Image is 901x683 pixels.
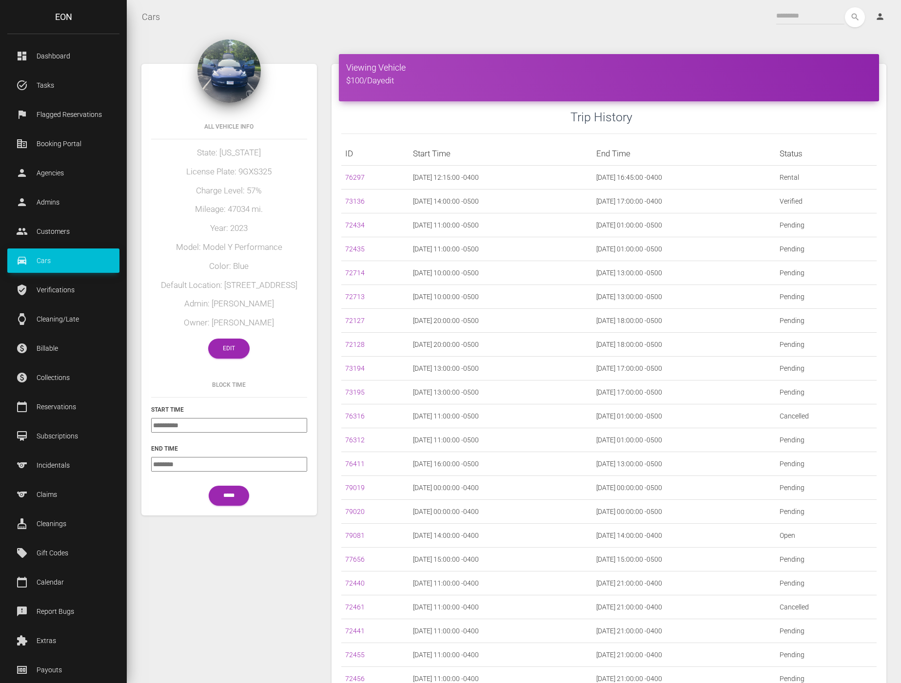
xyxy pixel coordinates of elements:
[776,571,877,595] td: Pending
[345,508,365,515] a: 79020
[346,75,872,87] h5: $100/Day
[15,370,112,385] p: Collections
[409,213,592,237] td: [DATE] 11:00:00 -0500
[592,452,776,476] td: [DATE] 13:00:00 -0500
[151,223,307,234] h5: Year: 2023
[776,166,877,190] td: Rental
[845,7,865,27] i: search
[341,142,409,166] th: ID
[151,444,307,453] h6: End Time
[7,336,119,360] a: paid Billable
[381,76,394,85] a: edit
[15,633,112,648] p: Extras
[592,571,776,595] td: [DATE] 21:00:00 -0400
[776,452,877,476] td: Pending
[151,242,307,253] h5: Model: Model Y Performance
[776,309,877,333] td: Pending
[15,546,112,560] p: Gift Codes
[151,166,307,178] h5: License Plate: 9GXS325
[15,195,112,209] p: Admins
[345,436,365,444] a: 76312
[15,516,112,531] p: Cleanings
[7,453,119,477] a: sports Incidentals
[592,237,776,261] td: [DATE] 01:00:00 -0500
[7,570,119,594] a: calendar_today Calendar
[776,261,877,285] td: Pending
[7,395,119,419] a: calendar_today Reservations
[776,333,877,357] td: Pending
[15,458,112,473] p: Incidentals
[776,285,877,309] td: Pending
[15,253,112,268] p: Cars
[592,190,776,213] td: [DATE] 17:00:00 -0400
[345,269,365,277] a: 72714
[409,380,592,404] td: [DATE] 13:00:00 -0500
[776,404,877,428] td: Cancelled
[345,197,365,205] a: 73136
[151,317,307,329] h5: Owner: [PERSON_NAME]
[409,142,592,166] th: Start Time
[592,524,776,548] td: [DATE] 14:00:00 -0400
[15,487,112,502] p: Claims
[570,109,877,126] h3: Trip History
[409,309,592,333] td: [DATE] 20:00:00 -0500
[345,341,365,348] a: 72128
[151,298,307,310] h5: Admin: [PERSON_NAME]
[345,317,365,324] a: 72127
[592,285,776,309] td: [DATE] 13:00:00 -0500
[7,190,119,214] a: person Admins
[15,429,112,443] p: Subscriptions
[592,333,776,357] td: [DATE] 18:00:00 -0500
[345,675,365,683] a: 72456
[409,166,592,190] td: [DATE] 12:15:00 -0400
[409,261,592,285] td: [DATE] 10:00:00 -0500
[592,619,776,643] td: [DATE] 21:00:00 -0400
[15,663,112,677] p: Payouts
[7,102,119,127] a: flag Flagged Reservations
[345,364,365,372] a: 73194
[776,476,877,500] td: Pending
[7,307,119,331] a: watch Cleaning/Late
[776,142,877,166] th: Status
[592,476,776,500] td: [DATE] 00:00:00 -0500
[409,190,592,213] td: [DATE] 14:00:00 -0500
[592,261,776,285] td: [DATE] 13:00:00 -0500
[151,280,307,291] h5: Default Location: [STREET_ADDRESS]
[346,61,872,74] h4: Viewing Vehicle
[409,571,592,595] td: [DATE] 11:00:00 -0400
[345,627,365,635] a: 72441
[15,107,112,122] p: Flagged Reservations
[151,204,307,215] h5: Mileage: 47034 mi.
[776,548,877,571] td: Pending
[151,405,307,414] h6: Start Time
[776,213,877,237] td: Pending
[592,380,776,404] td: [DATE] 17:00:00 -0500
[7,658,119,682] a: money Payouts
[776,595,877,619] td: Cancelled
[776,380,877,404] td: Pending
[15,78,112,93] p: Tasks
[151,185,307,197] h5: Charge Level: 57%
[7,132,119,156] a: corporate_fare Booking Portal
[7,628,119,653] a: extension Extras
[345,603,365,611] a: 72461
[7,248,119,273] a: drive_eta Cars
[7,482,119,507] a: sports Claims
[15,224,112,239] p: Customers
[15,604,112,619] p: Report Bugs
[409,524,592,548] td: [DATE] 14:00:00 -0400
[151,380,307,389] h6: Block Time
[592,595,776,619] td: [DATE] 21:00:00 -0400
[592,142,776,166] th: End Time
[592,357,776,380] td: [DATE] 17:00:00 -0500
[7,73,119,97] a: task_alt Tasks
[345,579,365,587] a: 72440
[15,312,112,326] p: Cleaning/Late
[7,44,119,68] a: dashboard Dashboard
[15,136,112,151] p: Booking Portal
[776,643,877,667] td: Pending
[15,575,112,589] p: Calendar
[345,531,365,539] a: 79081
[345,221,365,229] a: 72434
[15,399,112,414] p: Reservations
